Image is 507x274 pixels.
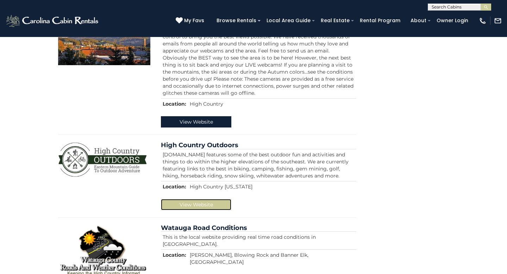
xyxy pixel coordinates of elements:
a: Watauga Road Conditions [161,224,247,232]
td: High Country [188,98,356,109]
strong: Location: [163,183,186,190]
a: View Website [161,116,231,127]
a: High Country Outdoors [161,141,238,149]
td: Most of our cameras offer pan, tilt and zoom-able cameras that we are able to control to bring yo... [161,24,356,98]
img: High Country Web Cams [58,17,150,65]
td: High Country [US_STATE] [188,181,356,192]
span: My Favs [184,17,204,24]
strong: Location: [163,252,186,258]
img: mail-regular-white.png [494,17,502,25]
a: Owner Login [433,15,472,26]
a: About [407,15,430,26]
img: High Country Outdoors [58,142,150,177]
a: Local Area Guide [263,15,314,26]
td: This is the local website providing real time road conditions in [GEOGRAPHIC_DATA]. [161,232,356,250]
a: Real Estate [317,15,353,26]
a: Browse Rentals [213,15,260,26]
strong: Location: [163,101,186,107]
td: [PERSON_NAME], Blowing Rock and Banner Elk, [GEOGRAPHIC_DATA] [188,250,356,268]
a: View Website [161,199,231,210]
img: White-1-2.png [5,14,100,28]
td: [DOMAIN_NAME] features some of the best outdoor fun and activities and things to do within the hi... [161,149,356,181]
a: My Favs [176,17,206,25]
img: phone-regular-white.png [479,17,487,25]
a: Rental Program [356,15,404,26]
